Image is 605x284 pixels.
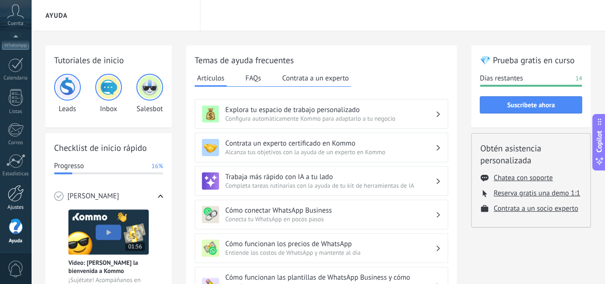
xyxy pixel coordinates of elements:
[594,130,604,152] span: Copilot
[243,71,264,85] button: FAQs
[225,114,435,123] span: Configura automáticamente Kommo para adaptarlo a tu negocio
[195,54,448,66] h2: Temas de ayuda frecuentes
[2,140,30,146] div: Correo
[68,209,149,255] img: Meet video
[575,74,582,83] span: 14
[480,96,582,114] button: Suscríbete ahora
[494,173,552,182] button: Chatea con soporte
[480,142,582,166] h2: Obtén asistencia personalizada
[494,204,578,213] button: Contrata a un socio experto
[225,148,435,156] span: Alcanza tus objetivos con la ayuda de un experto en Kommo
[95,74,122,114] div: Inbox
[2,204,30,211] div: Ajustes
[195,71,227,87] button: Artículos
[225,215,435,223] span: Conecta tu WhatsApp en pocos pasos
[480,74,523,83] span: Días restantes
[225,206,435,215] h3: Cómo conectar WhatsApp Business
[54,74,81,114] div: Leads
[225,239,435,249] h3: Cómo funcionan los precios de WhatsApp
[54,161,84,171] span: Progresso
[152,161,163,171] span: 16%
[494,189,580,198] button: Reserva gratis una demo 1:1
[225,249,435,257] span: Entiende los costos de WhatsApp y mantente al día
[225,172,435,182] h3: Trabaja más rápido con IA a tu lado
[2,171,30,177] div: Estadísticas
[68,259,149,275] span: Vídeo: [PERSON_NAME] la bienvenida a Kommo
[507,102,555,108] span: Suscríbete ahora
[2,238,30,244] div: Ayuda
[225,182,435,190] span: Completa tareas rutinarias con la ayuda de tu kit de herramientas de IA
[54,142,163,154] h2: Checklist de inicio rápido
[2,109,30,115] div: Listas
[8,21,23,27] span: Cuenta
[480,54,582,66] h2: 💎 Prueba gratis en curso
[280,71,351,85] button: Contrata a un experto
[2,75,30,81] div: Calendario
[136,74,163,114] div: Salesbot
[54,54,163,66] h2: Tutoriales de inicio
[67,192,119,201] span: [PERSON_NAME]
[225,105,435,114] h3: Explora tu espacio de trabajo personalizado
[225,139,435,148] h3: Contrata un experto certificado en Kommo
